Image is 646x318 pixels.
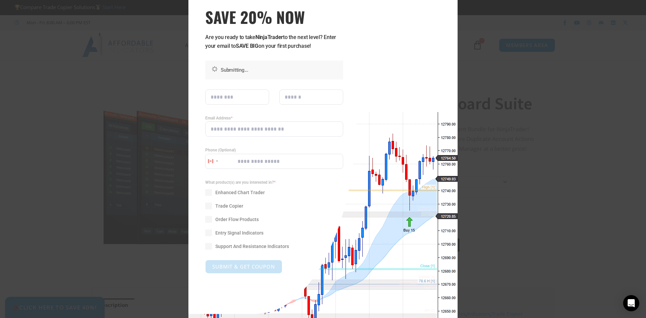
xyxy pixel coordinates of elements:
p: Are you ready to take to the next level? Enter your email to on your first purchase! [205,33,343,50]
span: SAVE 20% NOW [205,7,343,26]
strong: SAVE BIG [236,43,258,49]
p: Submitting... [221,66,340,74]
div: Open Intercom Messenger [623,295,639,311]
strong: NinjaTrader [255,34,283,40]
